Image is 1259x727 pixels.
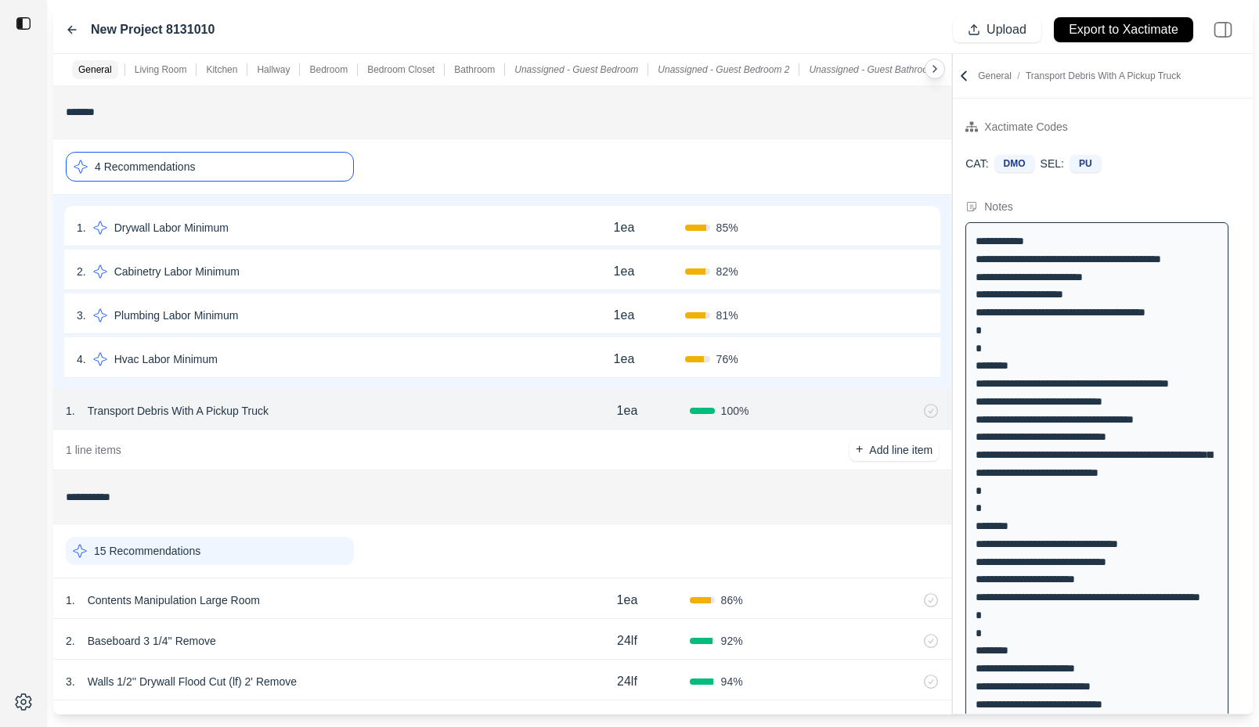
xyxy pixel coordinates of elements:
img: right-panel.svg [1206,13,1240,47]
p: 1ea [614,262,635,281]
button: Export to Xactimate [1054,17,1193,42]
p: Bedroom Closet [367,63,435,76]
p: Bathroom [454,63,495,76]
p: 1ea [617,401,638,420]
div: Xactimate Codes [984,117,1068,136]
p: Contents Manipulation Large Room [81,589,266,611]
p: Add line item [869,442,933,458]
p: Unassigned - Guest Bathroom [809,63,935,76]
p: + [856,441,863,459]
p: SEL: [1041,156,1064,171]
p: 24lf [617,632,637,650]
p: 1 line items [66,442,121,458]
p: Walls 1/2'' Drywall Flood Cut (lf) 2' Remove [81,671,303,693]
p: 1 . [66,592,75,608]
p: 1ea [614,306,635,325]
p: Hvac Labor Minimum [108,348,224,370]
p: 4 Recommendations [95,159,195,175]
p: Bedroom [309,63,348,76]
span: 100 % [721,403,749,419]
p: 15 Recommendations [94,543,200,559]
p: Hallway [257,63,290,76]
button: Upload [953,17,1041,42]
label: New Project 8131010 [91,20,215,39]
p: 3 . [77,308,86,323]
button: +Add line item [850,439,939,461]
p: 3 . [66,674,75,689]
p: 2 . [77,264,86,279]
p: 1 . [77,220,86,236]
p: CAT: [965,156,988,171]
p: Drywall Labor Minimum [108,217,235,239]
p: 24lf [617,672,637,691]
span: 82 % [716,264,738,279]
p: 1ea [614,218,635,237]
p: Transport Debris With A Pickup Truck [81,400,275,422]
p: Unassigned - Guest Bedroom 2 [658,63,789,76]
p: 1ea [614,350,635,369]
p: 1 . [66,403,75,419]
p: Living Room [135,63,187,76]
div: Notes [984,197,1013,216]
span: 92 % [721,633,743,649]
p: Kitchen [206,63,237,76]
p: Unassigned - Guest Bedroom [514,63,638,76]
p: General [78,63,112,76]
span: Transport Debris With A Pickup Truck [1026,70,1181,81]
div: DMO [995,155,1034,172]
p: Plumbing Labor Minimum [108,304,245,326]
div: PU [1070,155,1101,172]
span: 76 % [716,351,738,367]
p: Cabinetry Labor Minimum [108,261,246,283]
span: 94 % [721,674,743,689]
p: Baseboard 3 1/4'' Remove [81,630,222,652]
img: toggle sidebar [16,16,31,31]
p: General [978,70,1181,82]
p: Upload [987,21,1026,39]
p: 2 . [66,633,75,649]
span: 86 % [721,592,743,608]
span: / [1012,70,1026,81]
p: Export to Xactimate [1069,21,1178,39]
span: 81 % [716,308,738,323]
span: 85 % [716,220,738,236]
p: 1ea [617,591,638,610]
p: 4 . [77,351,86,367]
